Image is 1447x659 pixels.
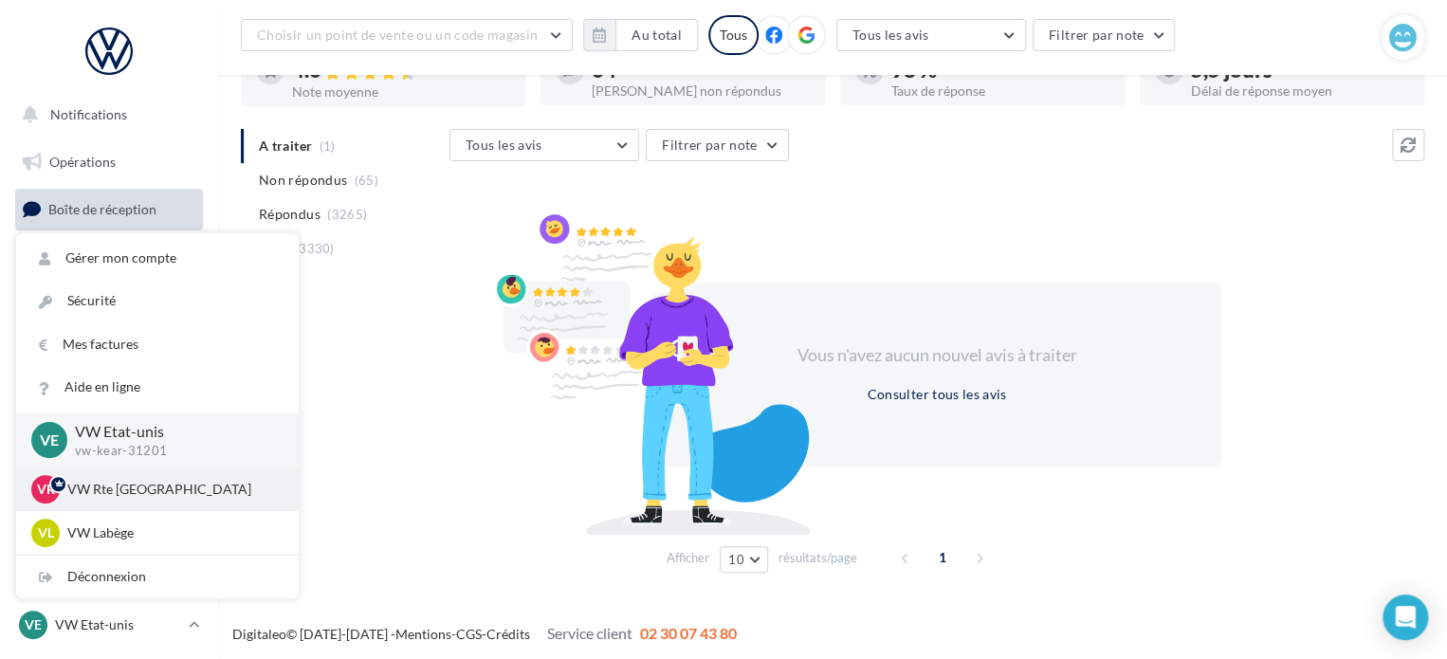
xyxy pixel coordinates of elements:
div: Tous [708,15,759,55]
button: Au total [615,19,698,51]
a: Gérer mon compte [16,237,299,280]
button: Notifications [11,95,199,135]
span: © [DATE]-[DATE] - - - [232,626,737,642]
p: VW Etat-unis [75,421,268,443]
span: (65) [355,173,378,188]
a: VE VW Etat-unis [15,607,203,643]
div: Note moyenne [292,85,510,99]
a: Digitaleo [232,626,286,642]
span: 02 30 07 43 80 [640,624,737,642]
a: Crédits [486,626,530,642]
a: Contacts [11,332,207,372]
button: Filtrer par note [646,129,789,161]
span: résultats/page [778,549,857,567]
a: Opérations [11,142,207,182]
div: [PERSON_NAME] non répondus [592,84,810,98]
button: 10 [720,546,768,573]
button: Au total [583,19,698,51]
div: 5,5 jours [1191,60,1409,81]
span: Afficher [667,549,709,567]
div: Déconnexion [16,556,299,598]
span: Service client [547,624,632,642]
a: Calendrier [11,427,207,467]
button: Tous les avis [836,19,1026,51]
a: Aide en ligne [16,366,299,409]
div: 64 [592,60,810,81]
p: vw-kear-31201 [75,443,268,460]
span: Tous les avis [852,27,929,43]
span: VE [40,430,59,451]
p: VW Etat-unis [55,615,181,634]
div: 4.6 [292,60,510,82]
span: Tous les avis [466,137,542,153]
span: VL [38,523,54,542]
span: Boîte de réception [48,201,156,217]
a: Mentions [395,626,451,642]
span: Notifications [50,106,127,122]
div: Vous n'avez aucun nouvel avis à traiter [774,343,1100,368]
div: Délai de réponse moyen [1191,84,1409,98]
span: 1 [927,542,958,573]
span: (3265) [327,207,367,222]
a: Sécurité [16,280,299,322]
a: Mes factures [16,323,299,366]
button: Choisir un point de vente ou un code magasin [241,19,573,51]
span: VE [25,615,42,634]
span: Non répondus [259,171,347,190]
a: Campagnes DataOnDemand [11,537,207,593]
button: Consulter tous les avis [859,383,1014,406]
div: Open Intercom Messenger [1383,595,1428,640]
span: (3330) [295,241,335,256]
span: VR [37,480,55,499]
a: PLV et print personnalisable [11,473,207,529]
a: Médiathèque [11,379,207,419]
p: VW Rte [GEOGRAPHIC_DATA] [67,480,276,499]
div: 98 % [891,60,1109,81]
span: Répondus [259,205,321,224]
button: Filtrer par note [1033,19,1176,51]
p: VW Labège [67,523,276,542]
button: Tous les avis [449,129,639,161]
a: CGS [456,626,482,642]
a: Campagnes [11,285,207,325]
div: Taux de réponse [891,84,1109,98]
span: Choisir un point de vente ou un code magasin [257,27,538,43]
span: Opérations [49,154,116,170]
span: 10 [728,552,744,567]
a: Boîte de réception [11,189,207,229]
a: Visibilité en ligne [11,238,207,278]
